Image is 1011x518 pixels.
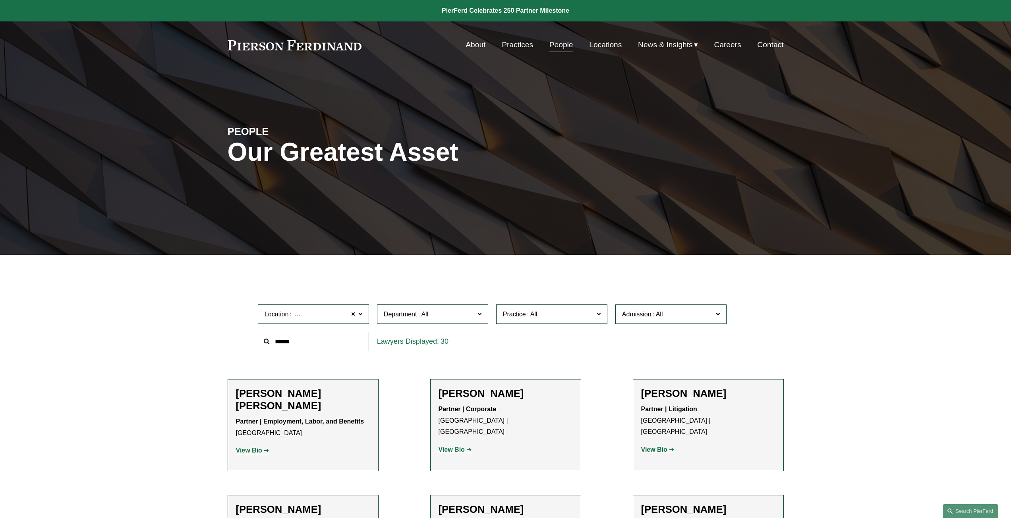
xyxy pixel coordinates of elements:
strong: View Bio [236,447,262,454]
strong: Partner | Employment, Labor, and Benefits [236,418,364,425]
strong: View Bio [439,446,465,453]
strong: Partner | Corporate [439,406,497,412]
p: [GEOGRAPHIC_DATA] | [GEOGRAPHIC_DATA] [641,404,775,438]
a: Practices [502,37,533,52]
h2: [PERSON_NAME] [641,387,775,400]
span: Practice [503,311,526,318]
strong: Partner | Litigation [641,406,697,412]
span: 30 [441,337,448,345]
h2: [PERSON_NAME] [641,503,775,516]
a: Contact [757,37,783,52]
a: People [549,37,573,52]
span: Location [265,311,289,318]
h2: [PERSON_NAME] [236,503,370,516]
span: [GEOGRAPHIC_DATA] [293,309,359,320]
a: Careers [714,37,741,52]
a: View Bio [439,446,472,453]
a: View Bio [236,447,269,454]
span: Department [384,311,417,318]
a: folder dropdown [638,37,698,52]
h2: [PERSON_NAME] [439,503,573,516]
h1: Our Greatest Asset [228,138,598,167]
p: [GEOGRAPHIC_DATA] | [GEOGRAPHIC_DATA] [439,404,573,438]
span: News & Insights [638,38,693,52]
h2: [PERSON_NAME] [PERSON_NAME] [236,387,370,412]
h4: PEOPLE [228,125,367,138]
a: About [466,37,485,52]
a: Search this site [943,504,998,518]
p: [GEOGRAPHIC_DATA] [236,416,370,439]
strong: View Bio [641,446,667,453]
span: Admission [622,311,651,318]
h2: [PERSON_NAME] [439,387,573,400]
a: Locations [589,37,622,52]
a: View Bio [641,446,675,453]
